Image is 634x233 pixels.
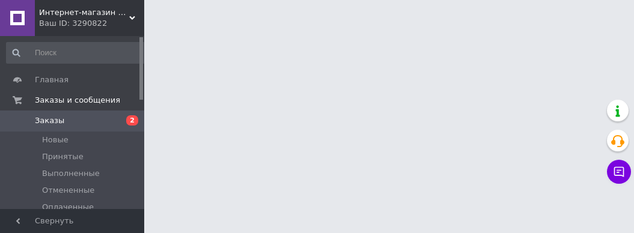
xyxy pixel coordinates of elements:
[126,115,138,126] span: 2
[35,95,120,106] span: Заказы и сообщения
[35,74,69,85] span: Главная
[607,160,631,184] button: Чат с покупателем
[42,185,94,196] span: Отмененные
[39,18,144,29] div: Ваш ID: 3290822
[42,168,100,179] span: Выполненные
[39,7,129,18] span: Интернет-магазин Sneakers Boom
[42,151,84,162] span: Принятые
[6,42,148,64] input: Поиск
[42,135,69,145] span: Новые
[42,202,94,213] span: Оплаченные
[35,115,64,126] span: Заказы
